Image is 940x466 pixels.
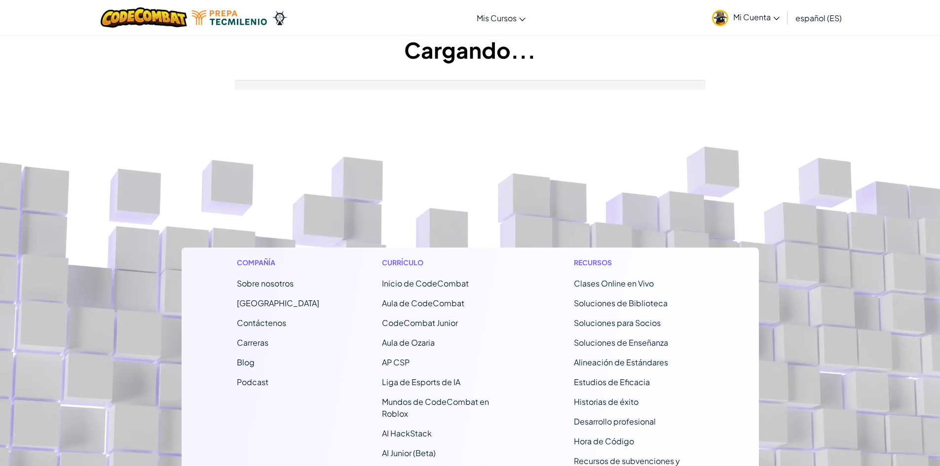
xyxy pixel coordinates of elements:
[382,396,489,419] a: Mundos de CodeCombat en Roblox
[382,448,436,458] a: AI Junior (Beta)
[237,377,268,387] a: Podcast
[192,10,267,25] img: Tecmilenio logo
[574,337,668,348] a: Soluciones de Enseñanza
[382,318,458,328] a: CodeCombat Junior
[382,428,432,438] a: AI HackStack
[574,436,634,446] a: Hora de Código
[574,257,704,268] h1: Recursos
[382,357,410,367] a: AP CSP
[574,318,661,328] a: Soluciones para Socios
[574,298,668,308] a: Soluciones de Biblioteca
[382,337,435,348] a: Aula de Ozaria
[712,10,728,26] img: avatar
[477,13,517,23] span: Mis Cursos
[272,10,288,25] img: Ozaria
[574,396,639,407] a: Historias de éxito
[795,13,842,23] span: español (ES)
[574,357,668,367] a: Alineación de Estándares
[237,298,319,308] a: [GEOGRAPHIC_DATA]
[707,2,785,33] a: Mi Cuenta
[237,278,294,288] a: Sobre nosotros
[472,4,530,31] a: Mis Cursos
[574,377,650,387] a: Estudios de Eficacia
[733,12,780,22] span: Mi Cuenta
[790,4,847,31] a: español (ES)
[101,7,187,28] img: CodeCombat logo
[382,298,464,308] a: Aula de CodeCombat
[237,257,319,268] h1: Compañía
[237,318,286,328] span: Contáctenos
[382,278,469,288] span: Inicio de CodeCombat
[574,278,654,288] a: Clases Online en Vivo
[382,377,460,387] a: Liga de Esports de IA
[382,257,512,268] h1: Currículo
[574,416,656,427] a: Desarrollo profesional
[237,357,255,367] a: Blog
[237,337,268,348] a: Carreras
